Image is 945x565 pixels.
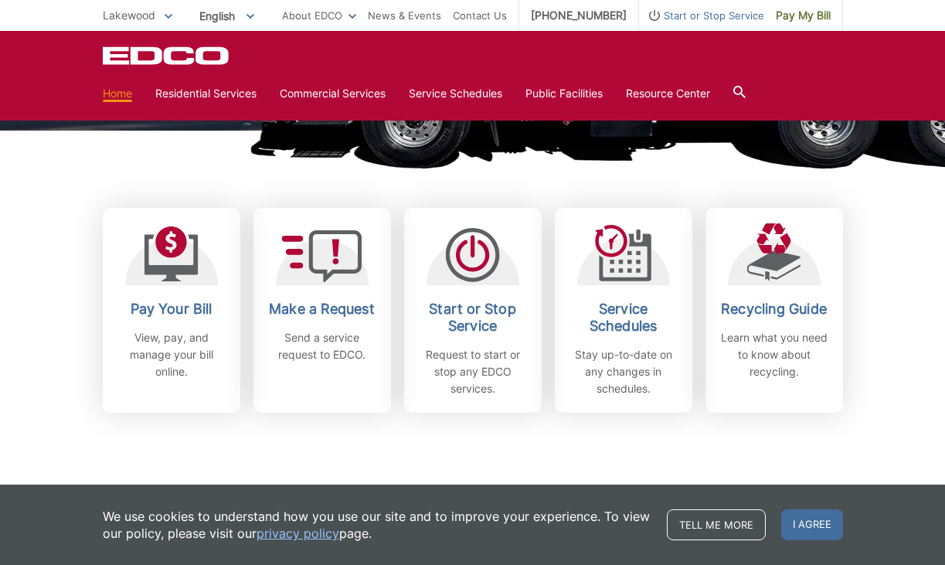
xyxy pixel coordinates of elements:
a: Service Schedules Stay up-to-date on any changes in schedules. [555,208,692,413]
a: Residential Services [155,85,257,102]
p: Send a service request to EDCO. [265,329,379,363]
a: Service Schedules [409,85,502,102]
a: About EDCO [282,7,356,24]
p: View, pay, and manage your bill online. [114,329,229,380]
a: privacy policy [257,525,339,542]
span: Pay My Bill [776,7,831,24]
a: Commercial Services [280,85,386,102]
a: EDCD logo. Return to the homepage. [103,46,231,65]
h2: Service Schedules [566,301,681,335]
span: Lakewood [103,9,155,22]
p: Stay up-to-date on any changes in schedules. [566,346,681,397]
a: Home [103,85,132,102]
p: We use cookies to understand how you use our site and to improve your experience. To view our pol... [103,508,651,542]
a: Pay Your Bill View, pay, and manage your bill online. [103,208,240,413]
a: Contact Us [453,7,507,24]
h2: Make a Request [265,301,379,318]
p: Request to start or stop any EDCO services. [416,346,530,397]
a: Resource Center [626,85,710,102]
a: Public Facilities [525,85,603,102]
a: Make a Request Send a service request to EDCO. [253,208,391,413]
span: English [188,3,266,29]
h2: Start or Stop Service [416,301,530,335]
h2: Pay Your Bill [114,301,229,318]
a: News & Events [368,7,441,24]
